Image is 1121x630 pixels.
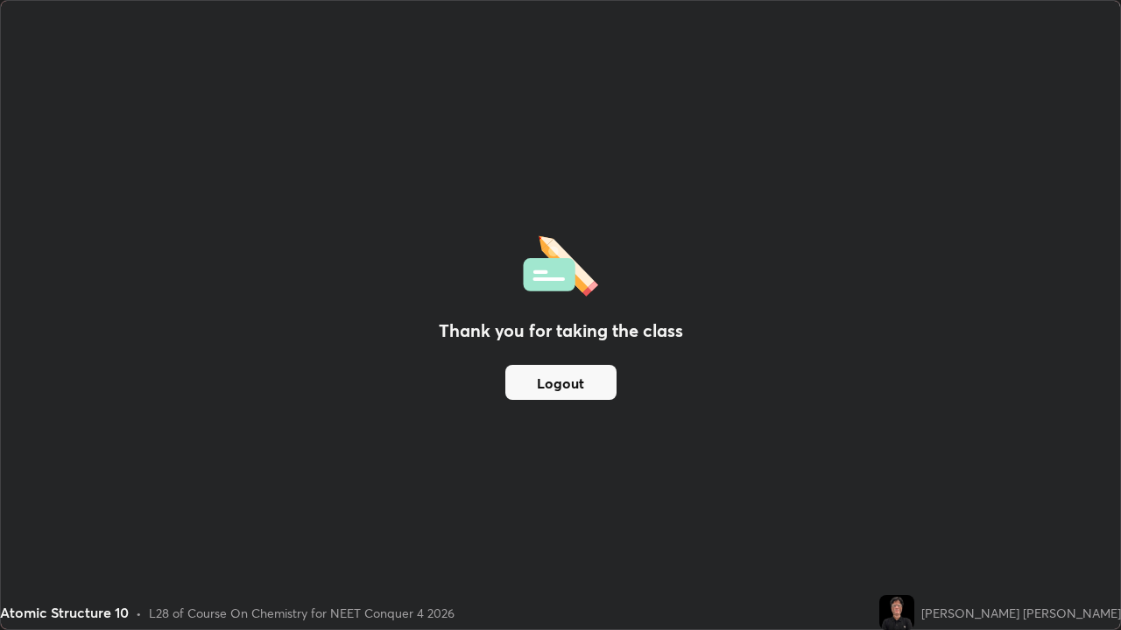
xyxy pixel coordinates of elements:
[149,604,455,622] div: L28 of Course On Chemistry for NEET Conquer 4 2026
[439,318,683,344] h2: Thank you for taking the class
[879,595,914,630] img: 40b537e17f824c218519f48a3931a8a5.jpg
[505,365,617,400] button: Logout
[136,604,142,622] div: •
[921,604,1121,622] div: [PERSON_NAME] [PERSON_NAME]
[523,230,598,297] img: offlineFeedback.1438e8b3.svg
